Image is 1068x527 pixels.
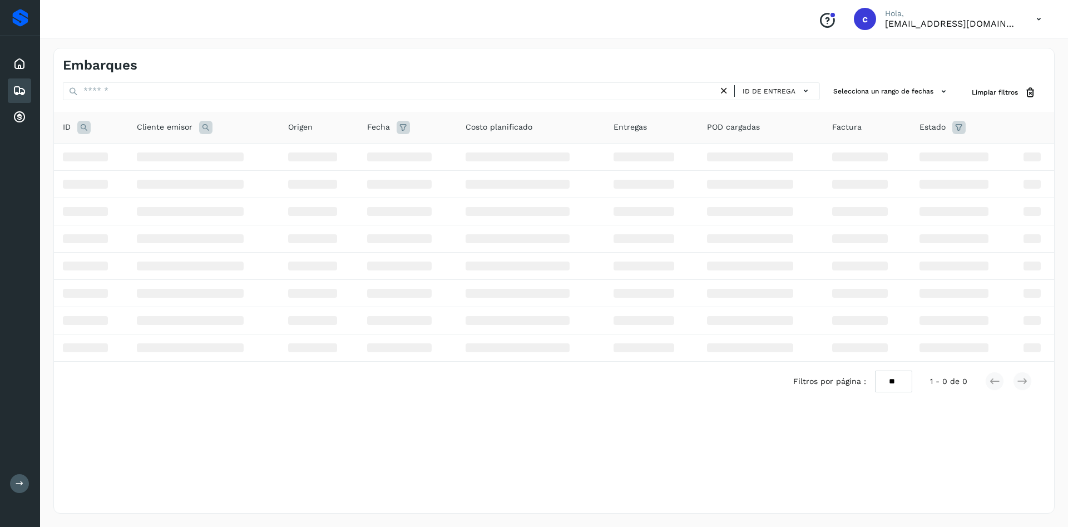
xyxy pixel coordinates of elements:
[707,121,760,133] span: POD cargadas
[919,121,946,133] span: Estado
[972,87,1018,97] span: Limpiar filtros
[466,121,532,133] span: Costo planificado
[739,83,815,99] button: ID de entrega
[137,121,192,133] span: Cliente emisor
[8,105,31,130] div: Cuentas por cobrar
[793,376,866,387] span: Filtros por página :
[367,121,390,133] span: Fecha
[743,86,795,96] span: ID de entrega
[63,121,71,133] span: ID
[8,52,31,76] div: Inicio
[885,18,1018,29] p: clarisa_flores@fragua.com.mx
[930,376,967,387] span: 1 - 0 de 0
[832,121,862,133] span: Factura
[885,9,1018,18] p: Hola,
[829,82,954,101] button: Selecciona un rango de fechas
[614,121,647,133] span: Entregas
[288,121,313,133] span: Origen
[8,78,31,103] div: Embarques
[963,82,1045,103] button: Limpiar filtros
[63,57,137,73] h4: Embarques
